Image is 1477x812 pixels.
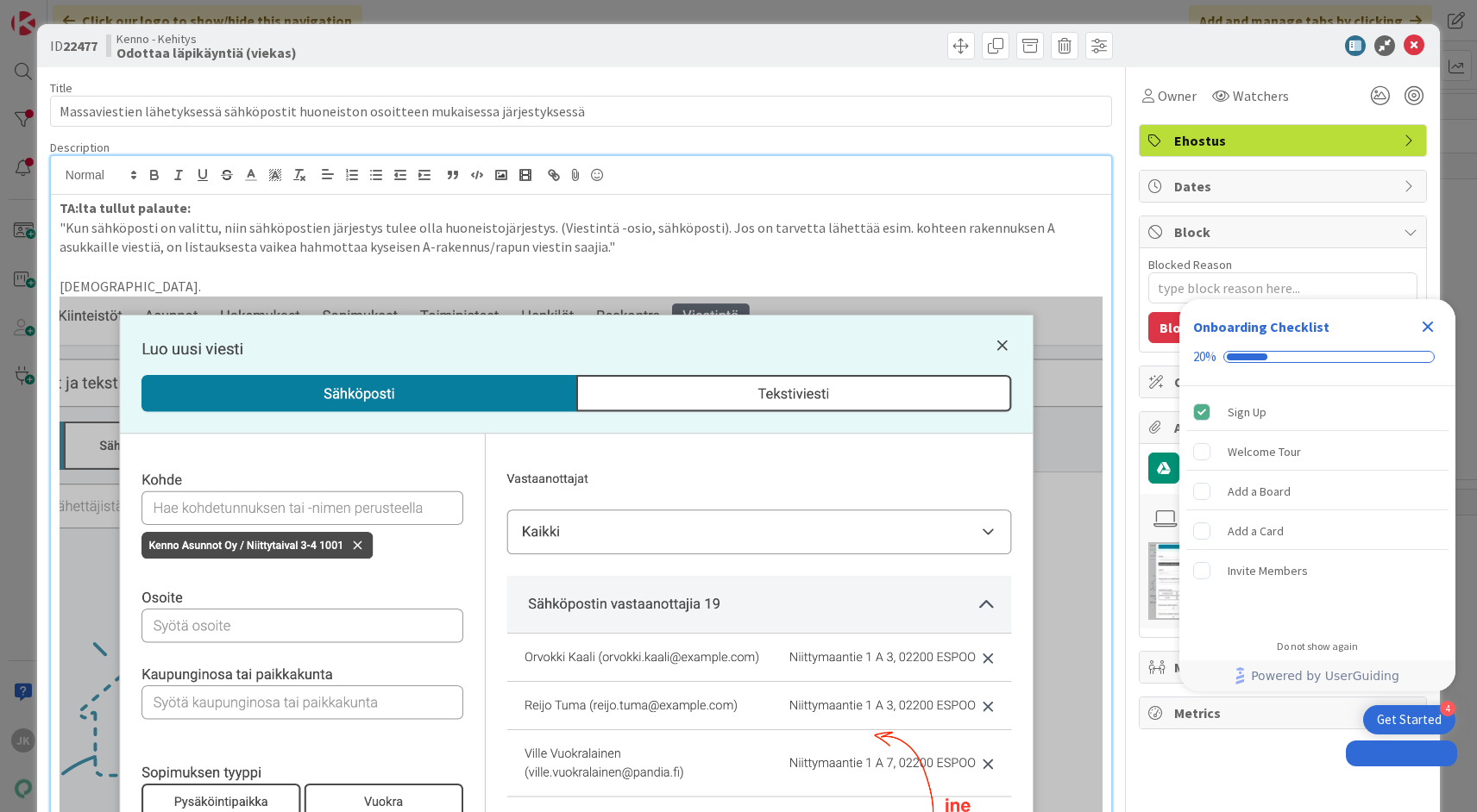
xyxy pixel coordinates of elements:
div: Do not show again [1277,640,1358,653]
span: Powered by UserGuiding [1251,665,1399,686]
span: Owner [1158,85,1197,106]
span: Ehostus [1174,130,1395,151]
input: type card name here... [50,96,1112,127]
p: [DEMOGRAPHIC_DATA]. [60,277,1103,297]
span: Kenno - Kehitys [116,32,297,46]
span: Dates [1174,176,1395,197]
div: Sign Up [1228,402,1266,422]
span: Description [50,140,110,155]
div: Invite Members is incomplete. [1186,552,1449,590]
b: Odottaa läpikäyntiä (viekas) [116,46,297,59]
label: Title [50,80,72,96]
div: Add a Card [1228,521,1284,541]
a: Powered by UserGuiding [1188,660,1447,691]
label: Blocked Reason [1148,257,1232,272]
div: 4 [1440,701,1455,716]
p: "Kun sähköposti on valittu, niin sähköpostien järjestys tulee olla huoneistojärjestys. (Viestintä... [60,218,1103,257]
div: 20% [1193,349,1216,365]
span: Watchers [1233,85,1289,106]
div: Sign Up is complete. [1186,393,1449,431]
div: Footer [1179,660,1455,691]
span: Custom Fields [1174,372,1395,392]
div: Welcome Tour is incomplete. [1186,433,1449,471]
span: ID [50,35,97,56]
div: Checklist items [1179,386,1455,628]
span: Block [1174,222,1395,242]
span: Metrics [1174,703,1395,723]
button: Block [1148,312,1207,343]
div: Add a Card is incomplete. [1186,512,1449,550]
div: Checklist progress: 20% [1193,349,1442,365]
span: Attachments [1174,417,1395,438]
div: Add a Board is incomplete. [1186,472,1449,510]
div: Get Started [1377,711,1442,728]
div: Invite Members [1228,560,1308,581]
div: Welcome Tour [1228,441,1301,462]
div: Checklist Container [1179,299,1455,691]
strong: TA:lta tullut palaute: [60,199,191,216]
span: Mirrors [1174,657,1395,678]
div: Close Checklist [1414,313,1442,340]
div: Open Get Started checklist, remaining modules: 4 [1363,705,1455,734]
div: Add a Board [1228,481,1291,502]
b: 22477 [63,37,97,54]
div: Onboarding Checklist [1193,316,1329,337]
